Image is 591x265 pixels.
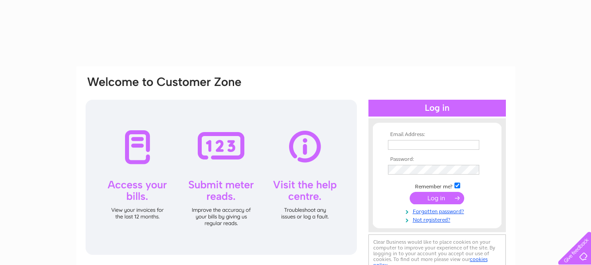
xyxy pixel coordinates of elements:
[388,215,489,223] a: Not registered?
[388,207,489,215] a: Forgotten password?
[386,156,489,163] th: Password:
[410,192,464,204] input: Submit
[386,132,489,138] th: Email Address:
[386,181,489,190] td: Remember me?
